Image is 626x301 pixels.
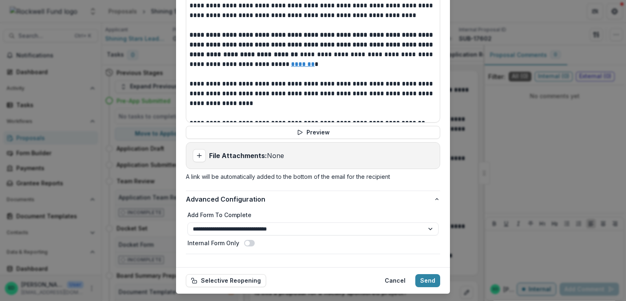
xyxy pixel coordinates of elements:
[186,172,440,181] p: A link will be automatically added to the bottom of the email for the recipient
[415,274,440,287] button: Send
[209,152,267,160] strong: File Attachments:
[186,126,440,139] button: Preview
[186,194,434,204] span: Advanced Configuration
[187,239,239,247] label: Internal Form Only
[186,274,266,287] button: Selective Reopening
[187,211,439,219] label: Add Form To Complete
[380,274,410,287] button: Cancel
[186,207,440,254] div: Advanced Configuration
[209,151,284,160] p: None
[186,191,440,207] button: Advanced Configuration
[193,149,206,162] button: Add attachment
